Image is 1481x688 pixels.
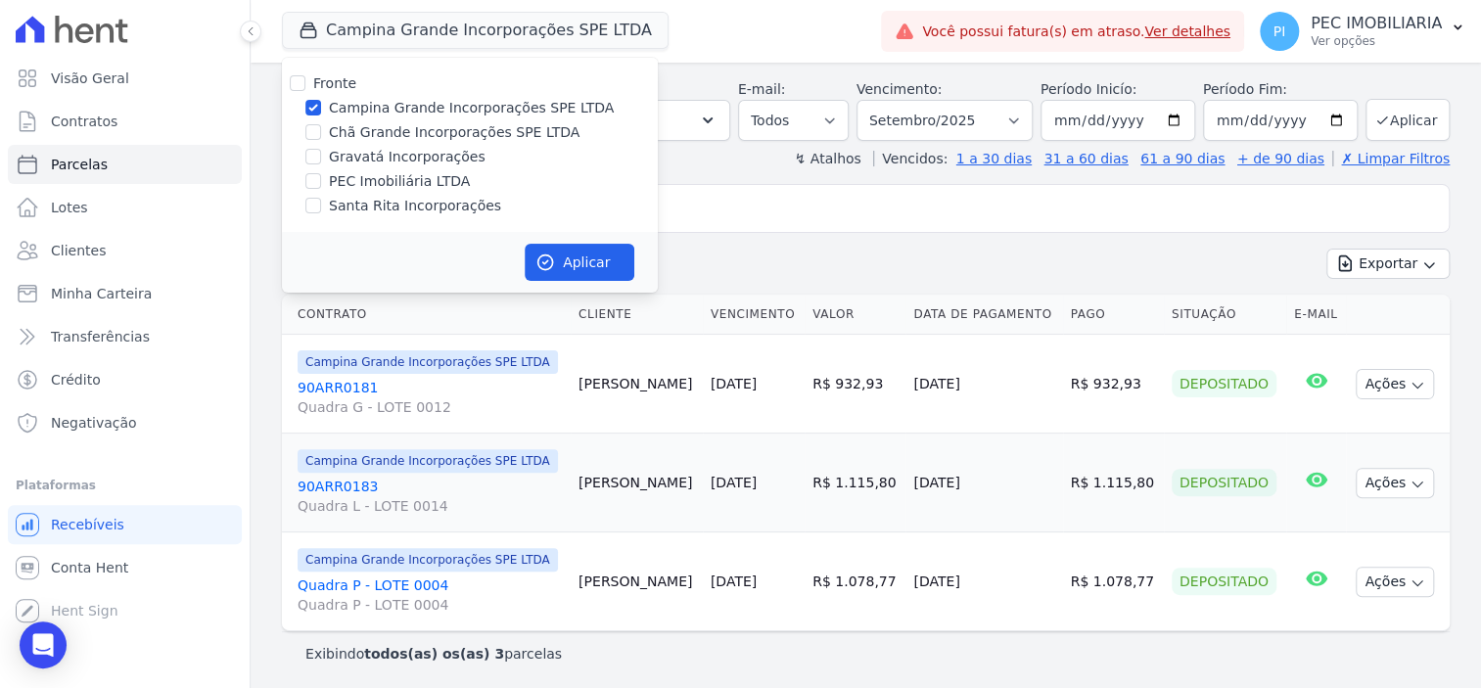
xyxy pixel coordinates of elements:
[8,59,242,98] a: Visão Geral
[711,376,757,391] a: [DATE]
[1144,23,1230,39] a: Ver detalhes
[305,644,562,664] p: Exibindo parcelas
[1326,249,1450,279] button: Exportar
[571,335,703,434] td: [PERSON_NAME]
[298,595,563,615] span: Quadra P - LOTE 0004
[1356,468,1434,498] button: Ações
[571,434,703,532] td: [PERSON_NAME]
[1140,151,1225,166] a: 61 a 90 dias
[298,575,563,615] a: Quadra P - LOTE 0004Quadra P - LOTE 0004
[329,98,614,118] label: Campina Grande Incorporações SPE LTDA
[8,231,242,270] a: Clientes
[51,241,106,260] span: Clientes
[8,145,242,184] a: Parcelas
[51,515,124,534] span: Recebíveis
[738,81,786,97] label: E-mail:
[905,434,1062,532] td: [DATE]
[298,378,563,417] a: 90ARR0181Quadra G - LOTE 0012
[8,505,242,544] a: Recebíveis
[51,413,137,433] span: Negativação
[1203,79,1358,100] label: Período Fim:
[298,397,563,417] span: Quadra G - LOTE 0012
[1273,24,1286,38] span: PI
[525,244,634,281] button: Aplicar
[8,317,242,356] a: Transferências
[282,12,669,49] button: Campina Grande Incorporações SPE LTDA
[51,112,117,131] span: Contratos
[1063,335,1164,434] td: R$ 932,93
[1172,370,1276,397] div: Depositado
[51,284,152,303] span: Minha Carteira
[905,295,1062,335] th: Data de Pagamento
[703,295,805,335] th: Vencimento
[1237,151,1324,166] a: + de 90 dias
[1286,295,1346,335] th: E-mail
[8,548,242,587] a: Conta Hent
[1063,295,1164,335] th: Pago
[1172,568,1276,595] div: Depositado
[856,81,942,97] label: Vencimento:
[51,155,108,174] span: Parcelas
[711,573,757,589] a: [DATE]
[329,122,579,143] label: Chã Grande Incorporações SPE LTDA
[922,22,1230,42] span: Você possui fatura(s) em atraso.
[8,102,242,141] a: Contratos
[51,327,150,346] span: Transferências
[8,188,242,227] a: Lotes
[1172,469,1276,496] div: Depositado
[8,274,242,313] a: Minha Carteira
[1311,33,1442,49] p: Ver opções
[51,69,129,88] span: Visão Geral
[318,189,1441,228] input: Buscar por nome do lote ou do cliente
[1063,434,1164,532] td: R$ 1.115,80
[282,295,571,335] th: Contrato
[805,295,905,335] th: Valor
[1063,532,1164,631] td: R$ 1.078,77
[1164,295,1286,335] th: Situação
[571,295,703,335] th: Cliente
[329,171,470,192] label: PEC Imobiliária LTDA
[329,147,486,167] label: Gravatá Incorporações
[16,474,234,497] div: Plataformas
[956,151,1032,166] a: 1 a 30 dias
[805,532,905,631] td: R$ 1.078,77
[711,475,757,490] a: [DATE]
[364,646,504,662] b: todos(as) os(as) 3
[51,558,128,577] span: Conta Hent
[1356,567,1434,597] button: Ações
[51,370,101,390] span: Crédito
[298,477,563,516] a: 90ARR0183Quadra L - LOTE 0014
[8,360,242,399] a: Crédito
[1332,151,1450,166] a: ✗ Limpar Filtros
[1311,14,1442,33] p: PEC IMOBILIARIA
[794,151,860,166] label: ↯ Atalhos
[20,621,67,668] div: Open Intercom Messenger
[1041,81,1136,97] label: Período Inicío:
[1244,4,1481,59] button: PI PEC IMOBILIARIA Ver opções
[8,403,242,442] a: Negativação
[298,548,558,572] span: Campina Grande Incorporações SPE LTDA
[1356,369,1434,399] button: Ações
[313,75,356,91] label: Fronte
[873,151,948,166] label: Vencidos:
[805,434,905,532] td: R$ 1.115,80
[571,532,703,631] td: [PERSON_NAME]
[1043,151,1128,166] a: 31 a 60 dias
[805,335,905,434] td: R$ 932,93
[905,532,1062,631] td: [DATE]
[298,449,558,473] span: Campina Grande Incorporações SPE LTDA
[1365,99,1450,141] button: Aplicar
[298,496,563,516] span: Quadra L - LOTE 0014
[905,335,1062,434] td: [DATE]
[298,350,558,374] span: Campina Grande Incorporações SPE LTDA
[329,196,501,216] label: Santa Rita Incorporações
[51,198,88,217] span: Lotes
